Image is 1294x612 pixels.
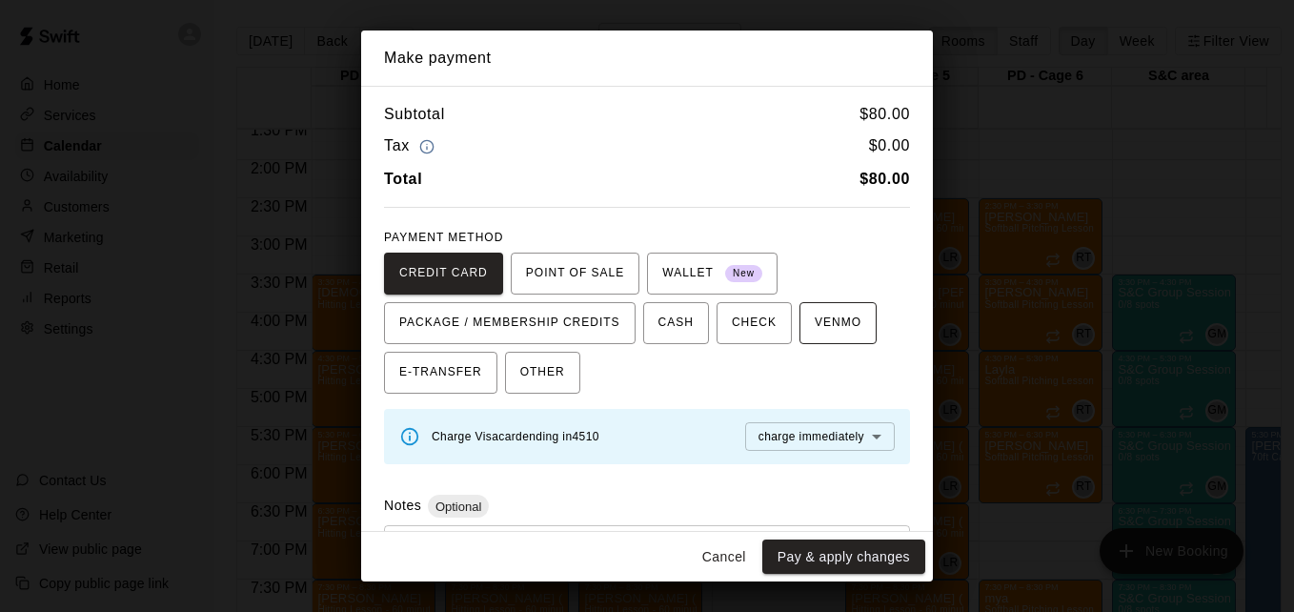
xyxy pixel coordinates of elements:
span: CHECK [732,308,777,338]
span: E-TRANSFER [399,357,482,388]
span: PACKAGE / MEMBERSHIP CREDITS [399,308,620,338]
button: CASH [643,302,709,344]
h6: Subtotal [384,102,445,127]
span: Charge Visa card ending in 4510 [432,430,599,443]
span: CASH [658,308,694,338]
button: OTHER [505,352,580,394]
button: Cancel [694,540,755,575]
button: VENMO [799,302,877,344]
h2: Make payment [361,31,933,86]
span: VENMO [815,308,861,338]
span: WALLET [662,258,762,289]
button: PACKAGE / MEMBERSHIP CREDITS [384,302,636,344]
span: PAYMENT METHOD [384,231,503,244]
span: POINT OF SALE [526,258,624,289]
span: OTHER [520,357,565,388]
b: $ 80.00 [859,171,910,187]
h6: $ 0.00 [869,133,910,159]
span: CREDIT CARD [399,258,488,289]
h6: $ 80.00 [859,102,910,127]
button: WALLET New [647,253,778,295]
button: E-TRANSFER [384,352,497,394]
span: charge immediately [758,430,864,443]
button: CHECK [717,302,792,344]
h6: Tax [384,133,439,159]
label: Notes [384,498,421,513]
span: Optional [428,500,489,514]
button: Pay & apply changes [762,540,925,575]
b: Total [384,171,422,187]
span: New [725,261,762,287]
button: POINT OF SALE [511,253,639,295]
button: CREDIT CARD [384,253,503,295]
